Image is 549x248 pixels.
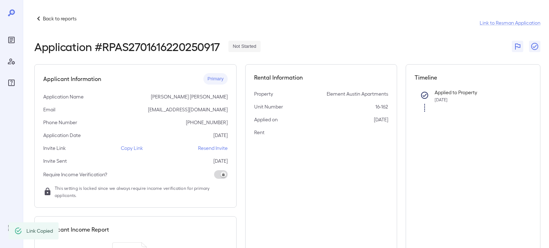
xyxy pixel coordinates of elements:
[6,34,17,46] div: Reports
[186,119,228,126] p: [PHONE_NUMBER]
[213,132,228,139] p: [DATE]
[6,222,17,234] div: Log Out
[213,157,228,165] p: [DATE]
[6,56,17,67] div: Manage Users
[43,106,55,113] p: Email
[435,89,520,96] p: Applied to Property
[415,73,531,82] h5: Timeline
[121,145,143,152] p: Copy Link
[43,119,77,126] p: Phone Number
[435,97,447,102] span: [DATE]
[198,145,228,152] p: Resend Invite
[327,90,388,97] p: Element Austin Apartments
[203,76,228,82] span: Primary
[375,103,388,110] p: 16-162
[43,15,76,22] p: Back to reports
[254,129,264,136] p: Rent
[254,90,273,97] p: Property
[529,41,540,52] button: Close Report
[43,132,81,139] p: Application Date
[6,77,17,88] div: FAQ
[228,43,261,50] span: Not Started
[55,184,228,199] span: This setting is locked since we always require income verification for primary applicants.
[26,224,53,237] div: Link Copied
[512,41,523,52] button: Flag Report
[254,103,283,110] p: Unit Number
[254,116,278,123] p: Applied on
[374,116,388,123] p: [DATE]
[43,75,101,83] h5: Applicant Information
[480,19,540,26] a: Link to Resman Application
[254,73,388,82] h5: Rental Information
[34,40,220,53] h2: Application # RPAS2701616220250917
[151,93,228,100] p: [PERSON_NAME] [PERSON_NAME]
[43,93,84,100] p: Application Name
[43,145,66,152] p: Invite Link
[43,171,107,178] p: Require Income Verification?
[43,225,109,234] h5: Applicant Income Report
[43,157,67,165] p: Invite Sent
[148,106,228,113] p: [EMAIL_ADDRESS][DOMAIN_NAME]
